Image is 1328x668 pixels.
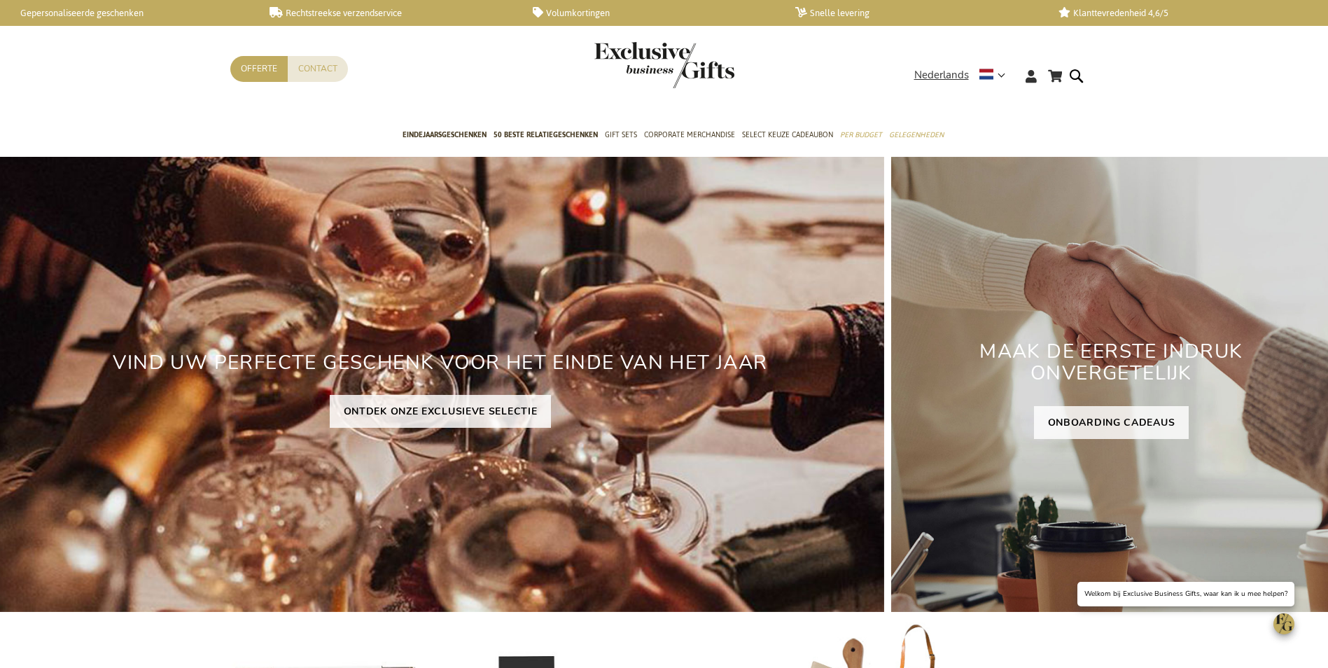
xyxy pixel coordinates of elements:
span: Gift Sets [605,127,637,142]
div: Nederlands [914,67,1014,83]
a: Snelle levering [795,7,1035,19]
span: Per Budget [840,127,882,142]
img: Exclusive Business gifts logo [594,42,734,88]
a: store logo [594,42,664,88]
a: Contact [288,56,348,82]
span: Gelegenheden [889,127,944,142]
a: Volumkortingen [533,7,773,19]
span: Eindejaarsgeschenken [403,127,487,142]
a: Offerte [230,56,288,82]
a: Klanttevredenheid 4,6/5 [1058,7,1299,19]
a: Gepersonaliseerde geschenken [7,7,247,19]
span: Corporate Merchandise [644,127,735,142]
span: Select Keuze Cadeaubon [742,127,833,142]
span: 50 beste relatiegeschenken [494,127,598,142]
a: ONBOARDING CADEAUS [1034,406,1189,439]
span: Nederlands [914,67,969,83]
a: Rechtstreekse verzendservice [270,7,510,19]
a: ONTDEK ONZE EXCLUSIEVE SELECTIE [330,395,552,428]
